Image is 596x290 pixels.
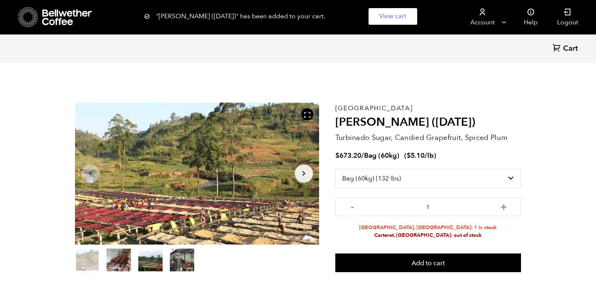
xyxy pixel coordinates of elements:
[144,8,452,25] div: "[PERSON_NAME] ([DATE])" has been added to your cart.
[335,224,521,232] li: [GEOGRAPHIC_DATA], [GEOGRAPHIC_DATA]: 1 in stock
[407,151,411,160] span: $
[553,43,580,54] a: Cart
[361,151,364,160] span: /
[424,151,434,160] span: /lb
[407,151,424,160] bdi: 5.10
[499,202,509,210] button: +
[404,151,436,160] span: ( )
[335,151,361,160] bdi: 673.20
[347,202,358,210] button: -
[335,151,339,160] span: $
[335,132,521,143] p: Turbinado Sugar, Candied Grapefruit, Spiced Plum
[369,8,417,25] a: View cart
[335,116,521,129] h2: [PERSON_NAME] ([DATE])
[335,232,521,239] li: Carteret, [GEOGRAPHIC_DATA]: out of stock
[335,253,521,272] button: Add to cart
[563,44,578,54] span: Cart
[364,151,399,160] span: Bag (60kg)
